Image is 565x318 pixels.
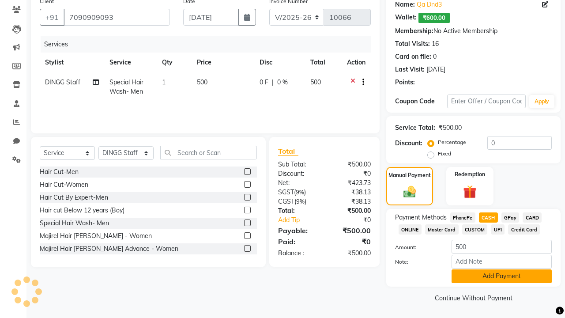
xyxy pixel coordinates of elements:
[324,197,377,206] div: ₹38.13
[388,258,445,266] label: Note:
[41,36,377,53] div: Services
[324,169,377,178] div: ₹0
[197,78,207,86] span: 500
[452,255,552,269] input: Add Note
[162,78,166,86] span: 1
[395,97,447,106] div: Coupon Code
[278,197,294,205] span: CGST
[433,52,437,61] div: 0
[271,178,324,188] div: Net:
[271,160,324,169] div: Sub Total:
[324,236,377,247] div: ₹0
[333,216,377,225] div: ₹0
[501,212,520,223] span: GPay
[40,9,64,26] button: +91
[310,78,321,86] span: 500
[324,249,377,258] div: ₹500.00
[278,188,294,196] span: SGST
[395,213,447,222] span: Payment Methods
[64,9,170,26] input: Search by Name/Mobile/Email/Code
[45,78,80,86] span: DINGG Staff
[395,52,431,61] div: Card on file:
[459,184,481,201] img: _gift.svg
[395,78,415,87] div: Points:
[324,225,377,236] div: ₹500.00
[40,206,124,215] div: Hair cut Below 12 years (Boy)
[40,53,104,72] th: Stylist
[529,95,554,108] button: Apply
[40,193,108,202] div: Hair Cut By Expert-Men
[399,185,420,199] img: _cash.svg
[426,65,445,74] div: [DATE]
[452,240,552,254] input: Amount
[395,26,433,36] div: Membership:
[438,138,466,146] label: Percentage
[278,147,298,156] span: Total
[271,188,324,197] div: ( )
[395,39,430,49] div: Total Visits:
[324,206,377,216] div: ₹500.00
[324,160,377,169] div: ₹500.00
[104,53,157,72] th: Service
[254,53,305,72] th: Disc
[271,216,333,225] a: Add Tip
[447,95,526,108] input: Enter Offer / Coupon Code
[160,146,257,159] input: Search or Scan
[438,150,451,158] label: Fixed
[40,231,152,241] div: Majirel Hair [PERSON_NAME] - Women
[109,78,143,95] span: Special Hair Wash- Men
[439,123,462,132] div: ₹500.00
[260,78,268,87] span: 0 F
[508,224,540,235] span: Credit Card
[388,171,431,179] label: Manual Payment
[305,53,342,72] th: Total
[271,249,324,258] div: Balance :
[479,212,498,223] span: CASH
[271,206,324,216] div: Total:
[271,169,324,178] div: Discount:
[157,53,192,72] th: Qty
[523,212,542,223] span: CARD
[395,26,552,36] div: No Active Membership
[450,212,475,223] span: PhonePe
[452,269,552,283] button: Add Payment
[324,188,377,197] div: ₹38.13
[491,224,505,235] span: UPI
[40,167,79,177] div: Hair Cut-Men
[395,65,425,74] div: Last Visit:
[192,53,254,72] th: Price
[388,243,445,251] label: Amount:
[324,178,377,188] div: ₹423.73
[395,13,417,23] div: Wallet:
[388,294,559,303] a: Continue Without Payment
[399,224,422,235] span: ONLINE
[342,53,371,72] th: Action
[395,123,435,132] div: Service Total:
[418,13,450,23] span: ₹600.00
[296,189,304,196] span: 9%
[432,39,439,49] div: 16
[271,225,324,236] div: Payable:
[271,236,324,247] div: Paid:
[272,78,274,87] span: |
[40,219,109,228] div: Special Hair Wash- Men
[277,78,288,87] span: 0 %
[462,224,488,235] span: CUSTOM
[296,198,305,205] span: 9%
[271,197,324,206] div: ( )
[455,170,485,178] label: Redemption
[40,244,178,254] div: Majirel Hair [PERSON_NAME] Advance - Women
[40,180,88,189] div: Hair Cut-Women
[395,139,422,148] div: Discount:
[425,224,459,235] span: Master Card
